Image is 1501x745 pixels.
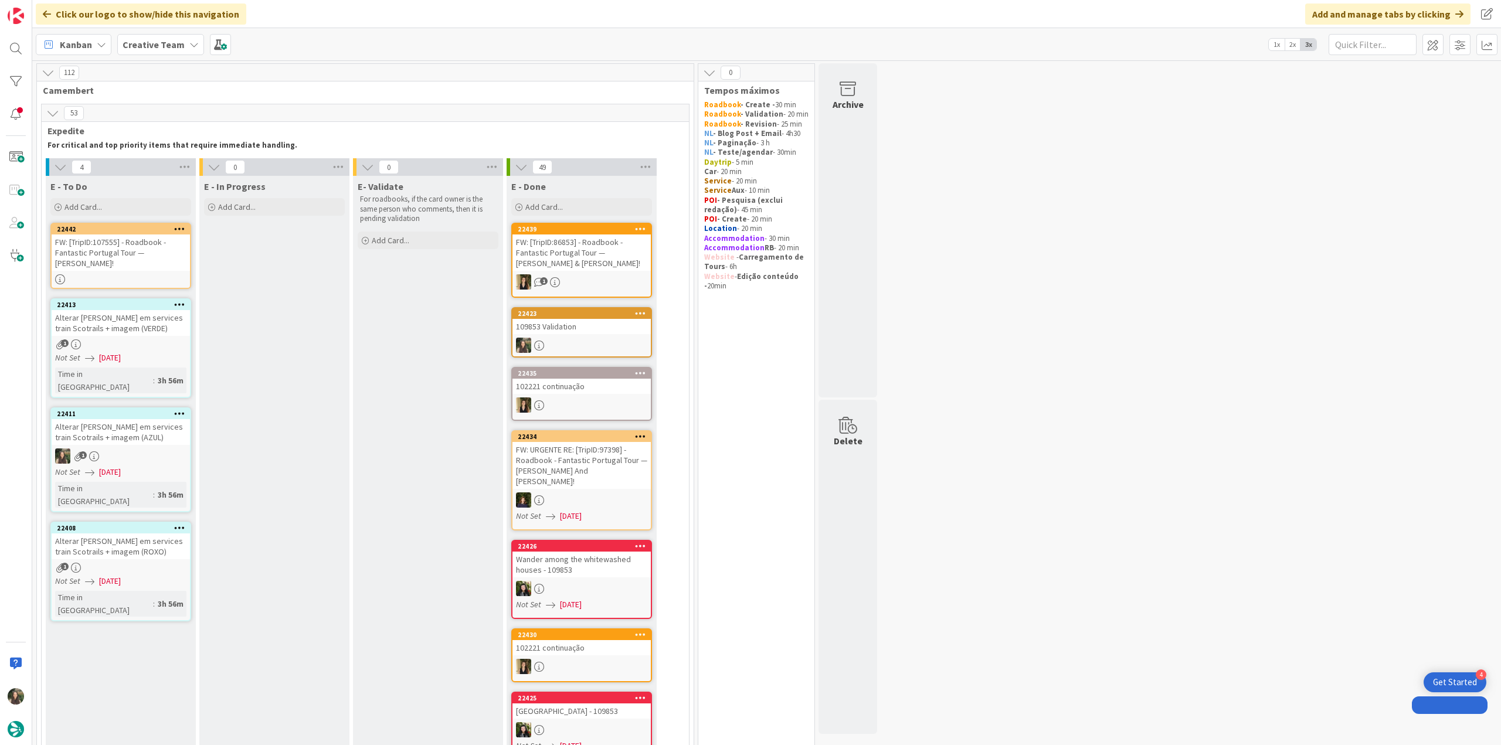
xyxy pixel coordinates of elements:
[512,308,651,334] div: 22423109853 Validation
[512,693,651,719] div: 22425[GEOGRAPHIC_DATA] - 109853
[99,352,121,364] span: [DATE]
[704,243,765,253] strong: Accommodation
[1476,669,1486,680] div: 4
[1424,672,1486,692] div: Open Get Started checklist, remaining modules: 4
[153,597,155,610] span: :
[704,166,716,176] strong: Car
[516,338,531,353] img: IG
[52,409,190,445] div: 22411Alterar [PERSON_NAME] em services train Scotrails + imagem (AZUL)
[704,223,737,233] strong: Location
[155,374,186,387] div: 3h 56m
[512,431,651,489] div: 22434FW: URGENTE RE: [TripID:97398] - Roadbook - Fantastic Portugal Tour — [PERSON_NAME] And [PER...
[79,451,87,459] span: 1
[512,581,651,596] div: BC
[704,167,809,176] p: - 20 min
[155,488,186,501] div: 3h 56m
[57,410,190,418] div: 22411
[55,352,80,363] i: Not Set
[47,125,674,137] span: Expedite
[511,367,652,421] a: 22435102221 continuaçãoSP
[518,542,651,550] div: 22426
[99,575,121,587] span: [DATE]
[704,110,809,119] p: - 20 min
[50,407,191,512] a: 22411Alterar [PERSON_NAME] em services train Scotrails + imagem (AZUL)IGNot Set[DATE]Time in [GEO...
[704,148,809,157] p: - 30min
[704,253,809,272] p: - - 6h
[360,195,496,223] p: For roadbooks, if the card owner is the same person who comments, then it is pending validation
[50,522,191,621] a: 22408Alterar [PERSON_NAME] em services train Scotrails + imagem (ROXO)Not Set[DATE]Time in [GEOGR...
[834,434,862,448] div: Delete
[61,339,69,347] span: 1
[52,523,190,533] div: 22408
[741,109,783,119] strong: - Validation
[512,442,651,489] div: FW: URGENTE RE: [TripID:97398] - Roadbook - Fantastic Portugal Tour — [PERSON_NAME] And [PERSON_N...
[704,215,809,224] p: - 20 min
[704,128,713,138] strong: NL
[704,119,741,129] strong: Roadbook
[512,319,651,334] div: 109853 Validation
[52,224,190,271] div: 22442FW: [TripID:107555] - Roadbook - Fantastic Portugal Tour — [PERSON_NAME]!
[721,66,741,80] span: 0
[153,488,155,501] span: :
[512,368,651,394] div: 22435102221 continuação
[55,482,153,508] div: Time in [GEOGRAPHIC_DATA]
[704,271,800,291] strong: Edição conteúdo -
[57,524,190,532] div: 22408
[55,368,153,393] div: Time in [GEOGRAPHIC_DATA]
[704,84,800,96] span: Tempos máximos
[512,541,651,552] div: 22426
[518,694,651,702] div: 22425
[704,252,806,271] strong: Carregamento de Tours
[52,300,190,336] div: 22413Alterar [PERSON_NAME] em services train Scotrails + imagem (VERDE)
[704,224,809,233] p: - 20 min
[518,631,651,639] div: 22430
[50,181,87,192] span: E - To Do
[55,448,70,464] img: IG
[52,533,190,559] div: Alterar [PERSON_NAME] em services train Scotrails + imagem (ROXO)
[52,448,190,464] div: IG
[50,298,191,398] a: 22413Alterar [PERSON_NAME] em services train Scotrails + imagem (VERDE)Not Set[DATE]Time in [GEOG...
[704,252,735,262] strong: Website
[8,721,24,737] img: avatar
[61,563,69,570] span: 1
[8,688,24,705] img: IG
[741,100,775,110] strong: - Create -
[525,202,563,212] span: Add Card...
[732,185,745,195] strong: Aux
[512,659,651,674] div: SP
[713,128,782,138] strong: - Blog Post + Email
[218,202,256,212] span: Add Card...
[512,308,651,319] div: 22423
[704,129,809,138] p: - 4h30
[52,300,190,310] div: 22413
[55,576,80,586] i: Not Set
[512,630,651,640] div: 22430
[511,628,652,682] a: 22430102221 continuaçãoSP
[518,433,651,441] div: 22434
[518,309,651,318] div: 22423
[512,224,651,234] div: 22439
[155,597,186,610] div: 3h 56m
[516,492,531,508] img: MC
[704,100,741,110] strong: Roadbook
[704,138,809,148] p: - 3 h
[713,138,756,148] strong: - Paginação
[704,185,732,195] strong: Service
[704,147,713,157] strong: NL
[560,510,582,522] span: [DATE]
[560,598,582,611] span: [DATE]
[57,301,190,309] div: 22413
[43,84,679,96] span: Camembert
[704,195,785,215] strong: - Pesquisa (exclui redação)
[704,176,732,186] strong: Service
[50,223,191,289] a: 22442FW: [TripID:107555] - Roadbook - Fantastic Portugal Tour — [PERSON_NAME]!
[55,591,153,617] div: Time in [GEOGRAPHIC_DATA]
[52,419,190,445] div: Alterar [PERSON_NAME] em services train Scotrails + imagem (AZUL)
[358,181,403,192] span: E- Validate
[704,176,809,186] p: - 20 min
[512,397,651,413] div: SP
[516,274,531,290] img: SP
[704,196,809,215] p: - 45 min
[512,552,651,577] div: Wander among the whitewashed houses - 109853
[512,693,651,703] div: 22425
